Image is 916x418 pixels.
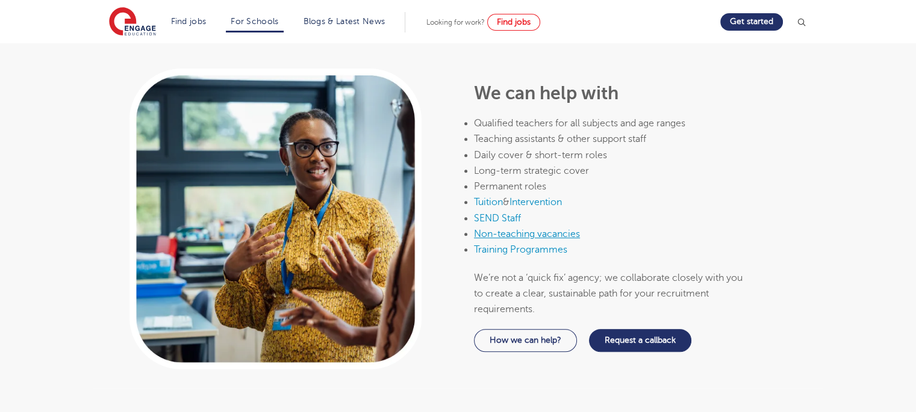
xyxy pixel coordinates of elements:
[474,131,743,147] li: Teaching assistants & other support staff
[474,83,743,103] h2: We can help with
[474,329,577,352] a: How we can help?
[487,14,540,31] a: Find jobs
[474,115,743,131] li: Qualified teachers for all subjects and age ranges
[304,17,385,26] a: Blogs & Latest News
[589,329,691,352] a: Request a callback
[474,213,521,224] a: SEND Staff
[720,13,783,31] a: Get started
[474,229,580,239] a: Non-teaching vacancies
[474,270,743,318] p: We’re not a ‘quick fix’ agency; we collaborate closely with you to create a clear, sustainable pa...
[474,194,743,210] li: &
[109,7,156,37] img: Engage Education
[474,179,743,194] li: Permanent roles
[509,197,562,207] a: Intervention
[426,18,485,26] span: Looking for work?
[474,163,743,179] li: Long-term strategic cover
[231,17,278,26] a: For Schools
[474,147,743,163] li: Daily cover & short-term roles
[474,197,503,207] a: Tuition
[171,17,207,26] a: Find jobs
[497,17,531,26] span: Find jobs
[474,244,567,255] a: Training Programmes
